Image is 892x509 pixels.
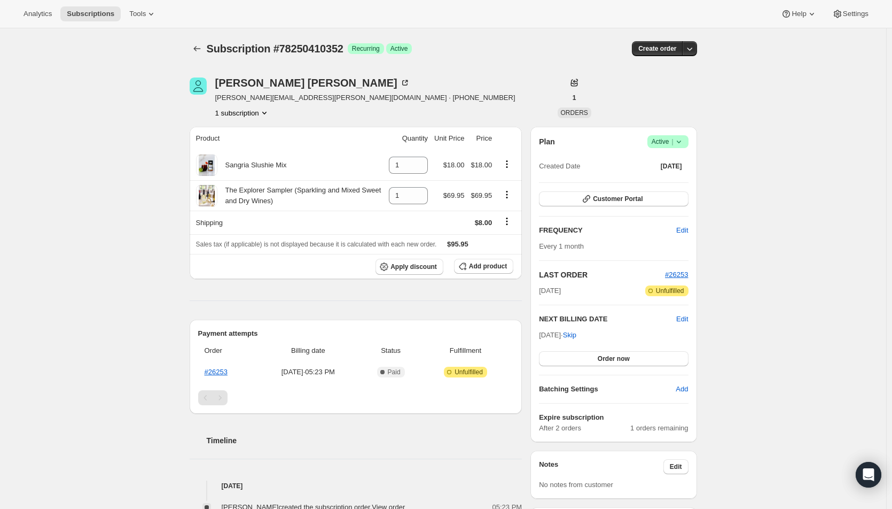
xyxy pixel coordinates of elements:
[498,215,515,227] button: Shipping actions
[557,327,583,344] button: Skip
[539,314,676,325] h2: NEXT BILLING DATE
[539,351,688,366] button: Order now
[424,345,507,356] span: Fulfillment
[190,127,386,150] th: Product
[654,159,688,174] button: [DATE]
[661,162,682,171] span: [DATE]
[469,262,507,271] span: Add product
[390,263,437,271] span: Apply discount
[447,240,468,248] span: $95.95
[60,6,121,21] button: Subscriptions
[539,481,613,489] span: No notes from customer
[198,390,514,405] nav: Pagination
[205,368,228,376] a: #26253
[259,367,357,377] span: [DATE] · 05:23 PM
[471,161,492,169] span: $18.00
[598,354,630,363] span: Order now
[475,219,492,227] span: $8.00
[670,462,682,471] span: Edit
[573,94,576,102] span: 1
[665,271,688,279] a: #26253
[539,242,584,250] span: Every 1 month
[539,136,555,147] h2: Plan
[630,423,688,434] span: 1 orders remaining
[198,328,514,339] h2: Payment attempts
[593,195,643,203] span: Customer Portal
[561,109,588,117] span: ORDERS
[215,107,270,118] button: Product actions
[774,6,823,21] button: Help
[190,78,207,95] span: Molly McDaniel
[467,127,495,150] th: Price
[215,78,410,88] div: [PERSON_NAME] [PERSON_NAME]
[663,459,688,474] button: Edit
[352,44,380,53] span: Recurring
[856,462,881,488] div: Open Intercom Messenger
[454,259,513,274] button: Add product
[443,191,465,199] span: $69.95
[471,191,492,199] span: $69.95
[190,41,205,56] button: Subscriptions
[129,10,146,18] span: Tools
[259,345,357,356] span: Billing date
[24,10,52,18] span: Analytics
[386,127,431,150] th: Quantity
[123,6,163,21] button: Tools
[632,41,683,56] button: Create order
[638,44,676,53] span: Create order
[843,10,868,18] span: Settings
[676,314,688,325] button: Edit
[656,287,684,295] span: Unfulfilled
[676,384,688,395] span: Add
[826,6,875,21] button: Settings
[539,331,576,339] span: [DATE] ·
[17,6,58,21] button: Analytics
[563,330,576,341] span: Skip
[431,127,467,150] th: Unit Price
[792,10,806,18] span: Help
[388,368,401,376] span: Paid
[539,269,665,280] h2: LAST ORDER
[198,339,256,363] th: Order
[539,412,688,423] h6: Expire subscription
[196,241,437,248] span: Sales tax (if applicable) is not displayed because it is calculated with each new order.
[671,137,673,146] span: |
[539,225,676,236] h2: FREQUENCY
[207,435,522,446] h2: Timeline
[566,90,583,105] button: 1
[207,43,343,55] span: Subscription #78250410352
[498,189,515,200] button: Product actions
[215,92,515,103] span: [PERSON_NAME][EMAIL_ADDRESS][PERSON_NAME][DOMAIN_NAME] · [PHONE_NUMBER]
[455,368,483,376] span: Unfulfilled
[539,286,561,296] span: [DATE]
[539,191,688,206] button: Customer Portal
[676,225,688,236] span: Edit
[669,381,694,398] button: Add
[652,136,684,147] span: Active
[498,158,515,170] button: Product actions
[364,345,417,356] span: Status
[539,423,630,434] span: After 2 orders
[190,481,522,491] h4: [DATE]
[443,161,465,169] span: $18.00
[539,384,676,395] h6: Batching Settings
[217,160,287,171] div: Sangria Slushie Mix
[390,44,408,53] span: Active
[539,161,580,172] span: Created Date
[665,269,688,280] button: #26253
[670,222,694,239] button: Edit
[217,185,383,206] div: The Explorer Sampler (Sparkling and Mixed Sweet and Dry Wines)
[375,259,443,275] button: Apply discount
[67,10,114,18] span: Subscriptions
[539,459,663,474] h3: Notes
[190,211,386,234] th: Shipping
